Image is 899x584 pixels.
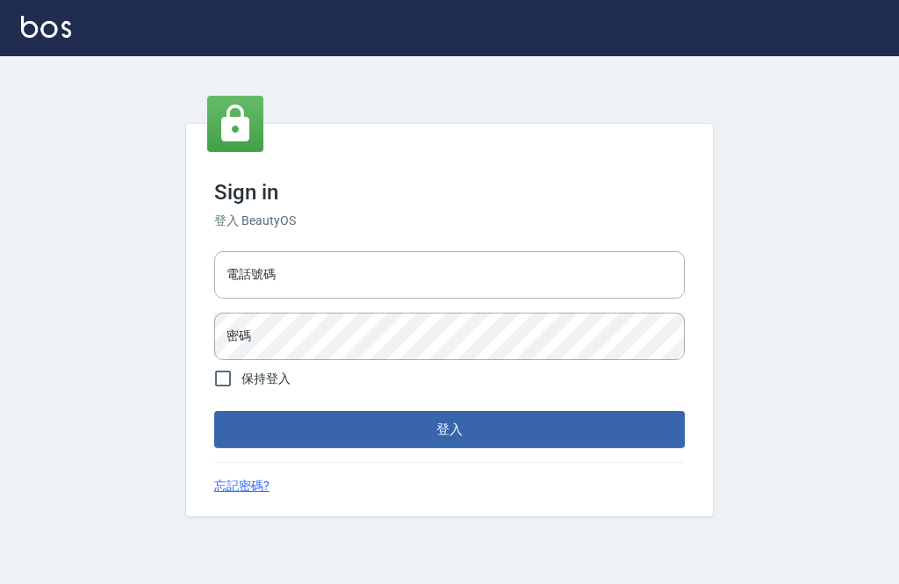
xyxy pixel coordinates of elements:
h6: 登入 BeautyOS [214,212,685,230]
button: 登入 [214,411,685,448]
h3: Sign in [214,180,685,205]
a: 忘記密碼? [214,477,270,495]
span: 保持登入 [241,370,291,388]
img: Logo [21,16,71,38]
